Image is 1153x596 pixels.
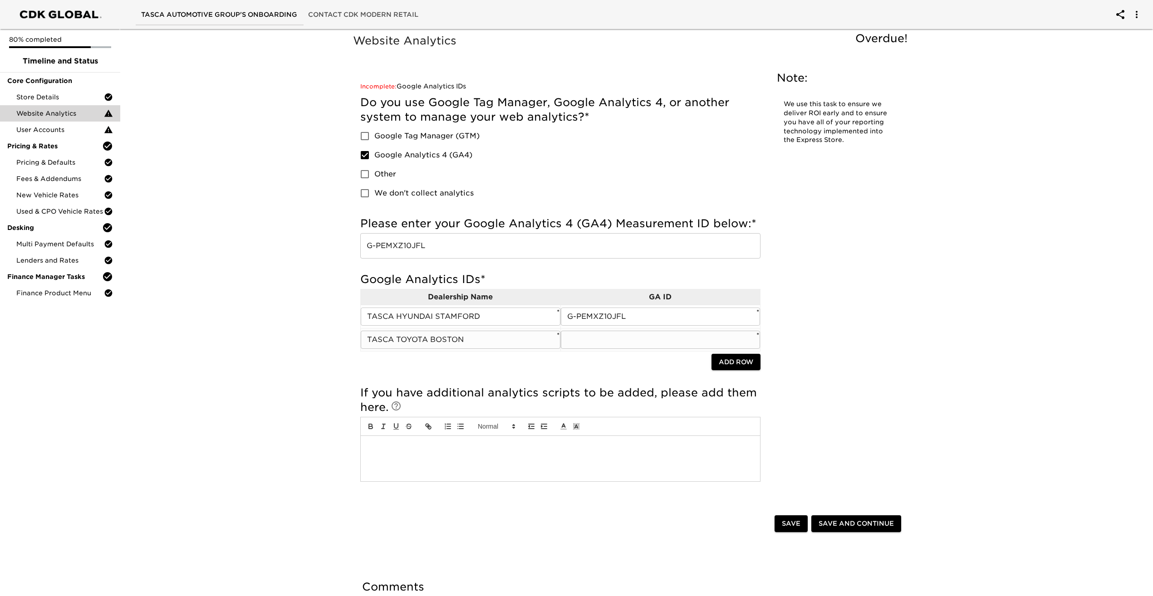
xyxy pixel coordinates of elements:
[775,515,808,532] button: Save
[561,292,760,303] p: GA ID
[1126,4,1148,25] button: account of current user
[7,56,113,67] span: Timeline and Status
[374,169,396,180] span: Other
[16,125,104,134] span: User Accounts
[16,239,104,249] span: Multi Payment Defaults
[719,357,753,368] span: Add Row
[360,83,397,90] span: Incomplete:
[16,174,104,183] span: Fees & Addendums
[360,216,760,231] h5: Please enter your Google Analytics 4 (GA4) Measurement ID below:
[16,93,104,102] span: Store Details
[374,188,474,199] span: We don't collect analytics
[7,272,102,281] span: Finance Manager Tasks
[16,158,104,167] span: Pricing & Defaults
[7,142,102,151] span: Pricing & Rates
[16,288,104,298] span: Finance Product Menu
[360,83,466,90] a: Google Analytics IDs
[308,9,418,20] span: Contact CDK Modern Retail
[360,386,760,415] h5: If you have additional analytics scripts to be added, please add them here.
[360,95,760,124] h5: Do you use Google Tag Manager, Google Analytics 4, or another system to manage your web analytics?
[784,100,893,145] p: We use this task to ensure we deliver ROI early and to ensure you have all of your reporting tech...
[374,131,480,142] span: Google Tag Manager (GTM)
[360,272,760,287] h5: Google Analytics IDs
[9,35,111,44] p: 80% completed
[16,109,104,118] span: Website Analytics
[374,150,472,161] span: Google Analytics 4 (GA4)
[360,233,760,259] input: Example: G-1234567890
[16,256,104,265] span: Lenders and Rates
[782,518,800,529] span: Save
[353,34,912,48] h5: Website Analytics
[819,518,894,529] span: Save and Continue
[362,580,903,594] h5: Comments
[777,71,899,85] h5: Note:
[141,9,297,20] span: Tasca Automotive Group's Onboarding
[7,76,113,85] span: Core Configuration
[855,32,908,45] span: Overdue!
[811,515,901,532] button: Save and Continue
[16,191,104,200] span: New Vehicle Rates
[361,292,560,303] p: Dealership Name
[16,207,104,216] span: Used & CPO Vehicle Rates
[7,223,102,232] span: Desking
[1109,4,1131,25] button: account of current user
[711,354,760,371] button: Add Row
